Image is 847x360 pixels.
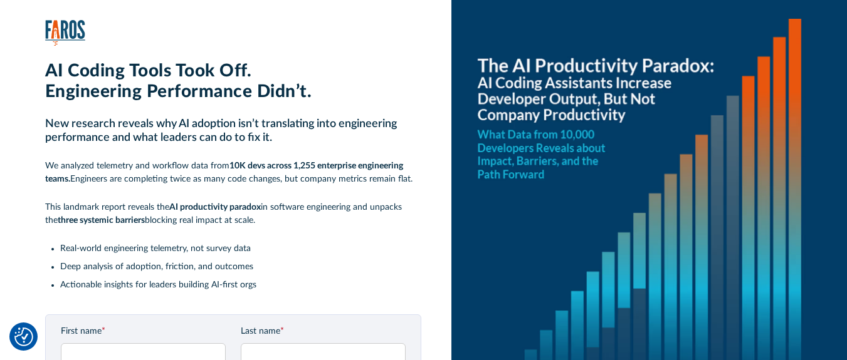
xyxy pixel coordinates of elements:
strong: AI productivity paradox [169,203,261,212]
strong: three systemic barriers [58,216,145,225]
h1: Engineering Performance Didn’t. [45,81,421,103]
li: Actionable insights for leaders building AI-first orgs [60,279,421,292]
h1: AI Coding Tools Took Off. [45,61,421,82]
li: Deep analysis of adoption, friction, and outcomes [60,260,421,274]
label: Last name [241,325,406,338]
img: Revisit consent button [14,327,33,346]
h2: New research reveals why AI adoption isn’t translating into engineering performance and what lead... [45,118,421,145]
li: Real-world engineering telemetry, not survey data [60,242,421,255]
label: First name [61,325,226,338]
button: Cookie Settings [14,327,33,346]
p: We analyzed telemetry and workflow data from Engineers are completing twice as many code changes,... [45,160,421,186]
strong: 10K devs across 1,255 enterprise engineering teams. [45,162,403,183]
img: Faros Logo [45,20,85,46]
p: This landmark report reveals the in software engineering and unpacks the blocking real impact at ... [45,201,421,227]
